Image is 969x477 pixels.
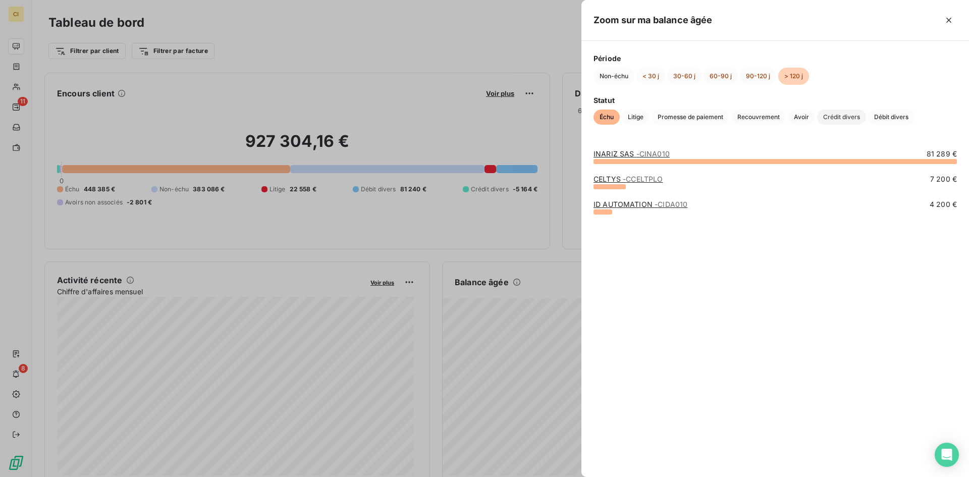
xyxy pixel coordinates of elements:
span: - CCELTPLO [623,175,663,183]
span: 81 289 € [927,149,957,159]
a: CELTYS [594,175,663,183]
button: 90-120 j [740,68,776,85]
button: Crédit divers [817,110,866,125]
span: 7 200 € [930,174,957,184]
a: INARIZ SAS [594,149,670,158]
button: Recouvrement [731,110,786,125]
span: - CINA010 [636,149,670,158]
span: Statut [594,95,957,105]
button: < 30 j [636,68,665,85]
span: 4 200 € [930,199,957,209]
span: - CIDA010 [655,200,687,208]
button: > 120 j [778,68,809,85]
button: Promesse de paiement [652,110,729,125]
div: Open Intercom Messenger [935,443,959,467]
button: 30-60 j [667,68,702,85]
button: Échu [594,110,620,125]
button: Avoir [788,110,815,125]
button: Litige [622,110,650,125]
span: Période [594,53,957,64]
h5: Zoom sur ma balance âgée [594,13,713,27]
button: 60-90 j [704,68,738,85]
a: ID AUTOMATION [594,200,687,208]
button: Débit divers [868,110,914,125]
button: Non-échu [594,68,634,85]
